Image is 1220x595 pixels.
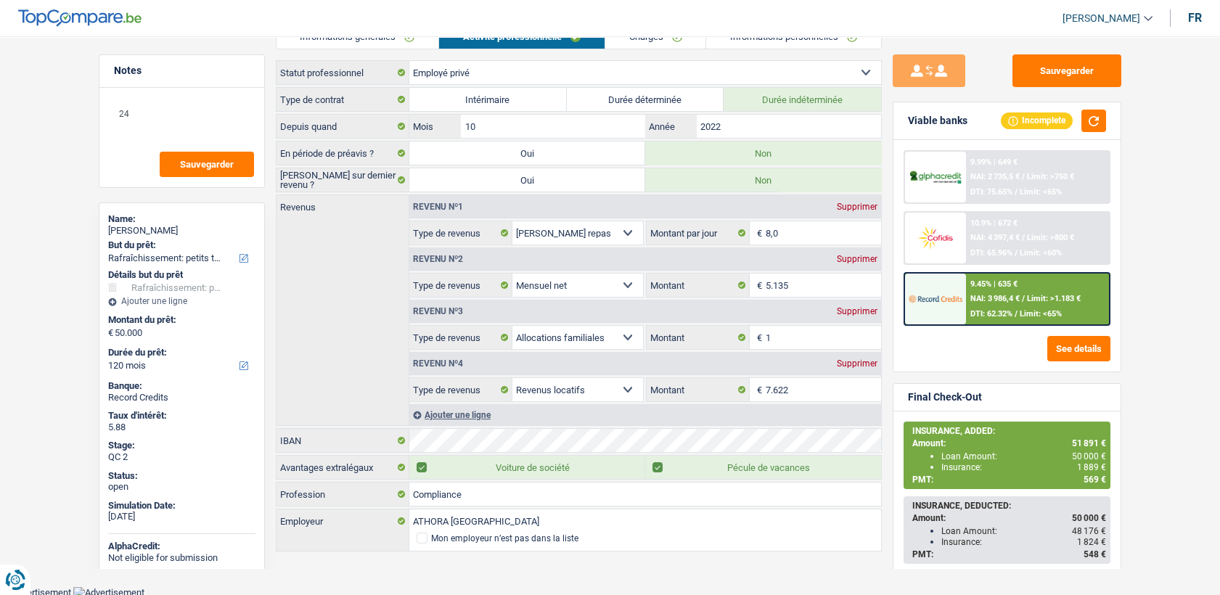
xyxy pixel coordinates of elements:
[908,391,982,403] div: Final Check-Out
[108,481,255,493] div: open
[912,513,1106,523] div: Amount:
[970,218,1018,228] div: 10.9% | 672 €
[108,327,113,339] span: €
[409,378,512,401] label: Type de revenus
[1188,11,1202,25] div: fr
[1020,187,1062,197] span: Limit: <65%
[1001,112,1073,128] div: Incomplete
[750,326,766,349] span: €
[909,169,962,186] img: AlphaCredit
[108,239,253,251] label: But du prêt:
[277,88,409,111] label: Type de contrat
[409,221,512,245] label: Type de revenus
[833,307,881,316] div: Supprimer
[409,307,467,316] div: Revenu nº3
[1022,233,1025,242] span: /
[409,456,645,479] label: Voiture de société
[970,157,1018,167] div: 9.99% | 649 €
[277,429,409,452] label: IBAN
[409,274,512,297] label: Type de revenus
[912,501,1106,511] div: INSURANCE, DEDUCTED:
[1072,526,1106,536] span: 48 176 €
[750,221,766,245] span: €
[941,451,1106,461] div: Loan Amount:
[277,115,409,138] label: Depuis quand
[180,160,234,169] span: Sauvegarder
[108,410,255,422] div: Taux d'intérêt:
[724,88,881,111] label: Durée indéterminée
[909,285,962,312] img: Record Credits
[108,225,255,237] div: [PERSON_NAME]
[1077,537,1106,547] span: 1 824 €
[912,475,1106,485] div: PMT:
[912,438,1106,448] div: Amount:
[160,152,254,177] button: Sauvegarder
[409,141,645,165] label: Oui
[409,255,467,263] div: Revenu nº2
[409,509,881,533] input: Cherchez votre employeur
[1027,294,1081,303] span: Limit: >1.183 €
[970,172,1020,181] span: NAI: 2 735,5 €
[833,255,881,263] div: Supprimer
[1027,172,1074,181] span: Limit: >750 €
[108,392,255,403] div: Record Credits
[970,248,1012,258] span: DTI: 65.96%
[970,309,1012,319] span: DTI: 62.32%
[1015,309,1018,319] span: /
[941,526,1106,536] div: Loan Amount:
[108,380,255,392] div: Banque:
[645,456,881,479] label: Pécule de vacances
[567,88,724,111] label: Durée déterminée
[108,296,255,306] div: Ajouter une ligne
[1020,248,1062,258] span: Limit: <60%
[18,9,142,27] img: TopCompare Logo
[277,509,409,533] label: Employeur
[970,279,1018,289] div: 9.45% | 635 €
[1051,7,1153,30] a: [PERSON_NAME]
[1020,309,1062,319] span: Limit: <65%
[409,168,645,192] label: Oui
[647,378,750,401] label: Montant
[108,347,253,358] label: Durée du prêt:
[108,269,255,281] div: Détails but du prêt
[750,274,766,297] span: €
[409,326,512,349] label: Type de revenus
[1072,451,1106,461] span: 50 000 €
[833,359,881,368] div: Supprimer
[1015,248,1018,258] span: /
[1063,12,1140,25] span: [PERSON_NAME]
[108,314,253,326] label: Montant du prêt:
[1022,172,1025,181] span: /
[647,221,750,245] label: Montant par jour
[645,141,881,165] label: Non
[108,213,255,225] div: Name:
[645,115,697,138] label: Année
[1027,233,1074,242] span: Limit: >800 €
[108,422,255,433] div: 5.88
[108,500,255,512] div: Simulation Date:
[409,115,461,138] label: Mois
[409,359,467,368] div: Revenu nº4
[645,168,881,192] label: Non
[750,378,766,401] span: €
[1077,462,1106,472] span: 1 889 €
[108,541,255,552] div: AlphaCredit:
[941,462,1106,472] div: Insurance:
[277,141,409,165] label: En période de préavis ?
[277,61,409,84] label: Statut professionnel
[941,537,1106,547] div: Insurance:
[277,483,409,506] label: Profession
[833,202,881,211] div: Supprimer
[108,511,255,522] div: [DATE]
[970,233,1020,242] span: NAI: 4 397,4 €
[277,456,409,479] label: Avantages extralégaux
[970,187,1012,197] span: DTI: 75.65%
[409,404,881,425] div: Ajouter une ligne
[1015,187,1018,197] span: /
[461,115,644,138] input: MM
[697,115,880,138] input: AAAA
[1084,475,1106,485] span: 569 €
[647,326,750,349] label: Montant
[277,168,409,192] label: [PERSON_NAME] sur dernier revenu ?
[1072,438,1106,448] span: 51 891 €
